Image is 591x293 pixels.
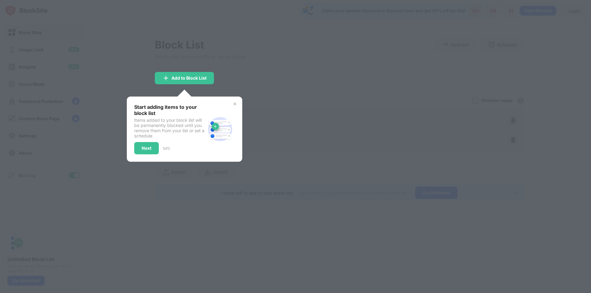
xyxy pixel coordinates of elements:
div: Add to Block List [171,76,207,81]
div: Items added to your block list will be permanently blocked until you remove them from your list o... [134,117,205,138]
div: Next [142,146,151,151]
img: x-button.svg [232,101,237,106]
div: 1 of 3 [163,146,170,151]
div: Start adding items to your block list [134,104,205,116]
img: block-site.svg [205,114,235,144]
